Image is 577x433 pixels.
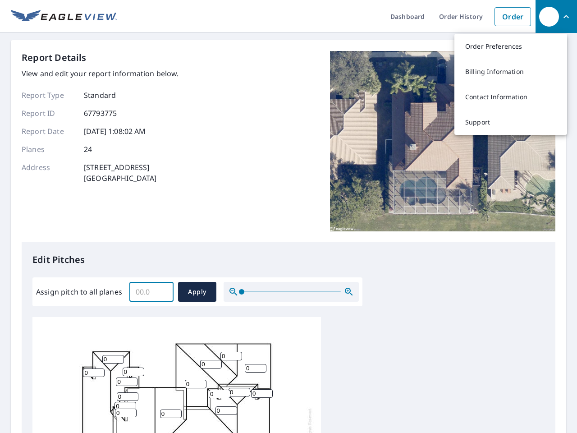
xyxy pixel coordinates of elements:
[22,108,76,119] p: Report ID
[22,51,87,64] p: Report Details
[129,279,174,304] input: 00.0
[454,84,567,110] a: Contact Information
[84,90,116,101] p: Standard
[84,126,146,137] p: [DATE] 1:08:02 AM
[185,286,209,298] span: Apply
[495,7,531,26] a: Order
[22,126,76,137] p: Report Date
[178,282,216,302] button: Apply
[32,253,545,267] p: Edit Pitches
[22,162,76,184] p: Address
[330,51,555,231] img: Top image
[22,90,76,101] p: Report Type
[22,68,179,79] p: View and edit your report information below.
[454,34,567,59] a: Order Preferences
[11,10,117,23] img: EV Logo
[22,144,76,155] p: Planes
[84,144,92,155] p: 24
[84,162,157,184] p: [STREET_ADDRESS] [GEOGRAPHIC_DATA]
[36,286,122,297] label: Assign pitch to all planes
[84,108,117,119] p: 67793775
[454,59,567,84] a: Billing Information
[454,110,567,135] a: Support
